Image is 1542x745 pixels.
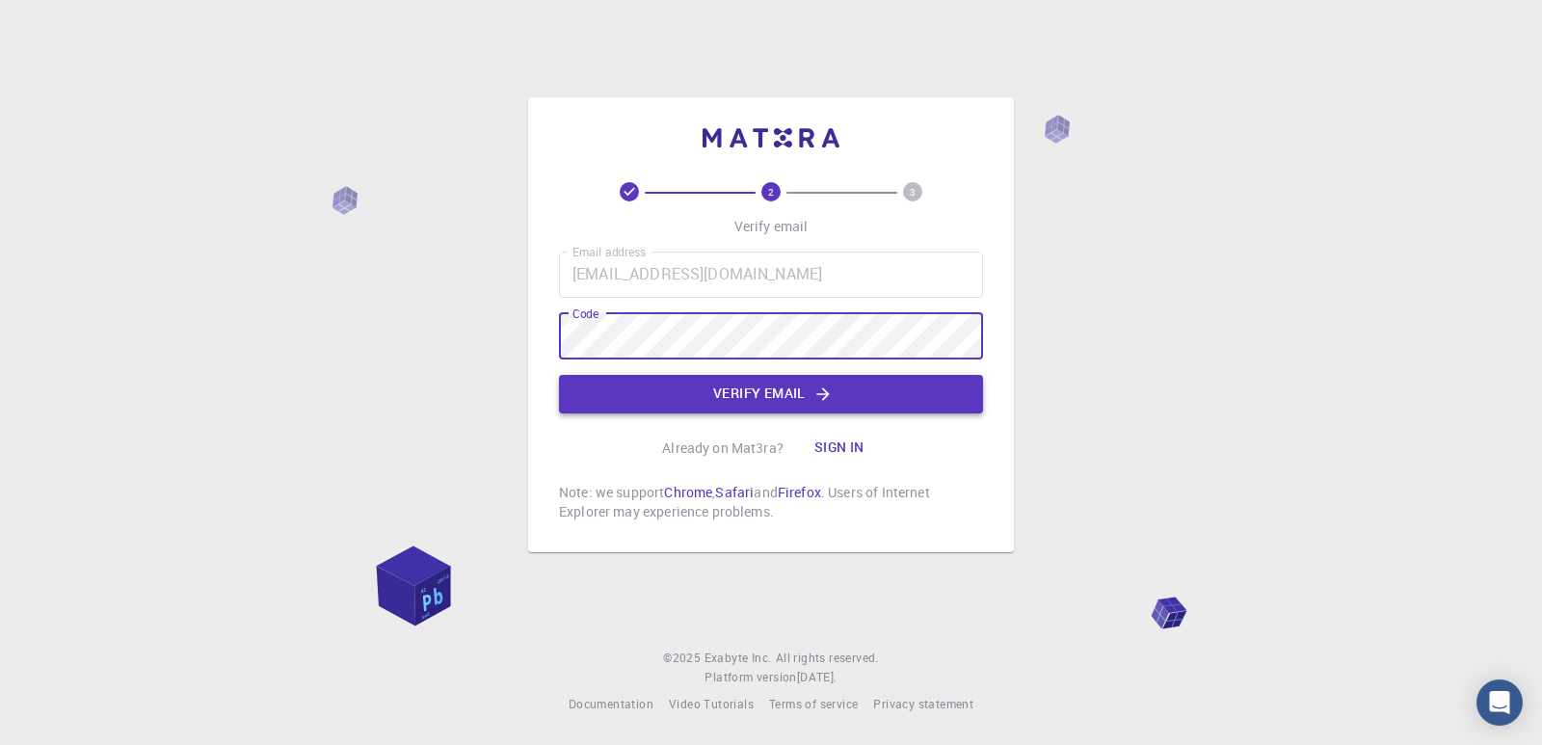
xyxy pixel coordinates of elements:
span: © 2025 [663,649,704,668]
button: Sign in [799,429,880,467]
span: Exabyte Inc. [705,650,772,665]
a: Chrome [664,483,712,501]
p: Already on Mat3ra? [662,439,784,458]
a: Video Tutorials [669,695,754,714]
text: 3 [910,185,916,199]
p: Note: we support , and . Users of Internet Explorer may experience problems. [559,483,983,521]
div: Open Intercom Messenger [1476,679,1523,726]
span: Platform version [705,668,796,687]
span: Documentation [569,696,653,711]
a: Privacy statement [873,695,973,714]
a: Safari [715,483,754,501]
span: All rights reserved. [776,649,879,668]
label: Email address [572,244,646,260]
span: Terms of service [769,696,858,711]
a: [DATE]. [797,668,837,687]
span: Privacy statement [873,696,973,711]
a: Exabyte Inc. [705,649,772,668]
a: Terms of service [769,695,858,714]
a: Documentation [569,695,653,714]
span: [DATE] . [797,669,837,684]
button: Verify email [559,375,983,413]
label: Code [572,306,598,322]
text: 2 [768,185,774,199]
span: Video Tutorials [669,696,754,711]
p: Verify email [734,217,809,236]
a: Firefox [778,483,821,501]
